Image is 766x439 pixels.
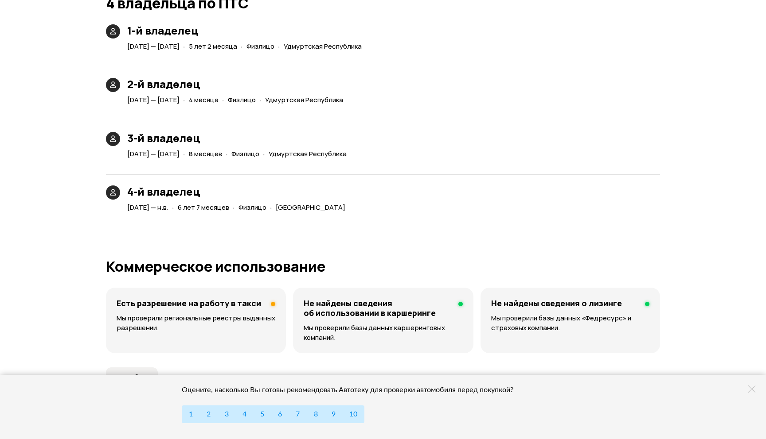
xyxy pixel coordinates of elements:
[491,298,622,308] h4: Не найдены сведения о лизинге
[199,405,218,423] button: 2
[259,92,262,107] span: ·
[314,411,318,418] span: 8
[182,405,200,423] button: 1
[106,367,158,387] button: Подробнее
[172,200,174,215] span: ·
[113,373,150,381] span: Подробнее
[182,385,525,394] div: Оцените, насколько Вы готовы рекомендовать Автотеку для проверки автомобиля перед покупкой?
[270,200,272,215] span: ·
[127,185,349,198] h3: 4-й владелец
[225,411,229,418] span: 3
[183,39,185,54] span: ·
[189,95,219,104] span: 4 месяца
[117,298,261,308] h4: Есть разрешение на работу в такси
[271,405,289,423] button: 6
[296,411,300,418] span: 7
[189,149,222,158] span: 8 месяцев
[106,258,660,274] h1: Коммерческое использование
[178,203,229,212] span: 6 лет 7 месяцев
[278,411,282,418] span: 6
[289,405,307,423] button: 7
[241,39,243,54] span: ·
[332,411,336,418] span: 9
[238,203,266,212] span: Физлицо
[189,411,193,418] span: 1
[222,92,224,107] span: ·
[183,92,185,107] span: ·
[246,42,274,51] span: Физлицо
[276,203,345,212] span: [GEOGRAPHIC_DATA]
[306,405,324,423] button: 8
[228,95,256,104] span: Физлицо
[226,146,228,161] span: ·
[233,200,235,215] span: ·
[349,411,357,418] span: 10
[235,405,254,423] button: 4
[189,42,237,51] span: 5 лет 2 месяца
[242,411,246,418] span: 4
[217,405,235,423] button: 3
[491,313,649,333] p: Мы проверили базы данных «Федресурс» и страховых компаний.
[265,95,343,104] span: Удмуртская Республика
[278,39,280,54] span: ·
[304,323,462,343] p: Мы проверили базы данных каршеринговых компаний.
[324,405,343,423] button: 9
[117,313,275,333] p: Мы проверили региональные реестры выданных разрешений.
[127,149,180,158] span: [DATE] — [DATE]
[127,42,180,51] span: [DATE] — [DATE]
[231,149,259,158] span: Физлицо
[342,405,364,423] button: 10
[127,132,350,144] h3: 3-й владелец
[284,42,362,51] span: Удмуртская Республика
[253,405,271,423] button: 5
[127,78,347,90] h3: 2-й владелец
[127,24,365,37] h3: 1-й владелец
[207,411,211,418] span: 2
[260,411,264,418] span: 5
[304,298,451,318] h4: Не найдены сведения об использовании в каршеринге
[183,146,185,161] span: ·
[269,149,347,158] span: Удмуртская Республика
[263,146,265,161] span: ·
[127,203,168,212] span: [DATE] — н.в.
[127,95,180,104] span: [DATE] — [DATE]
